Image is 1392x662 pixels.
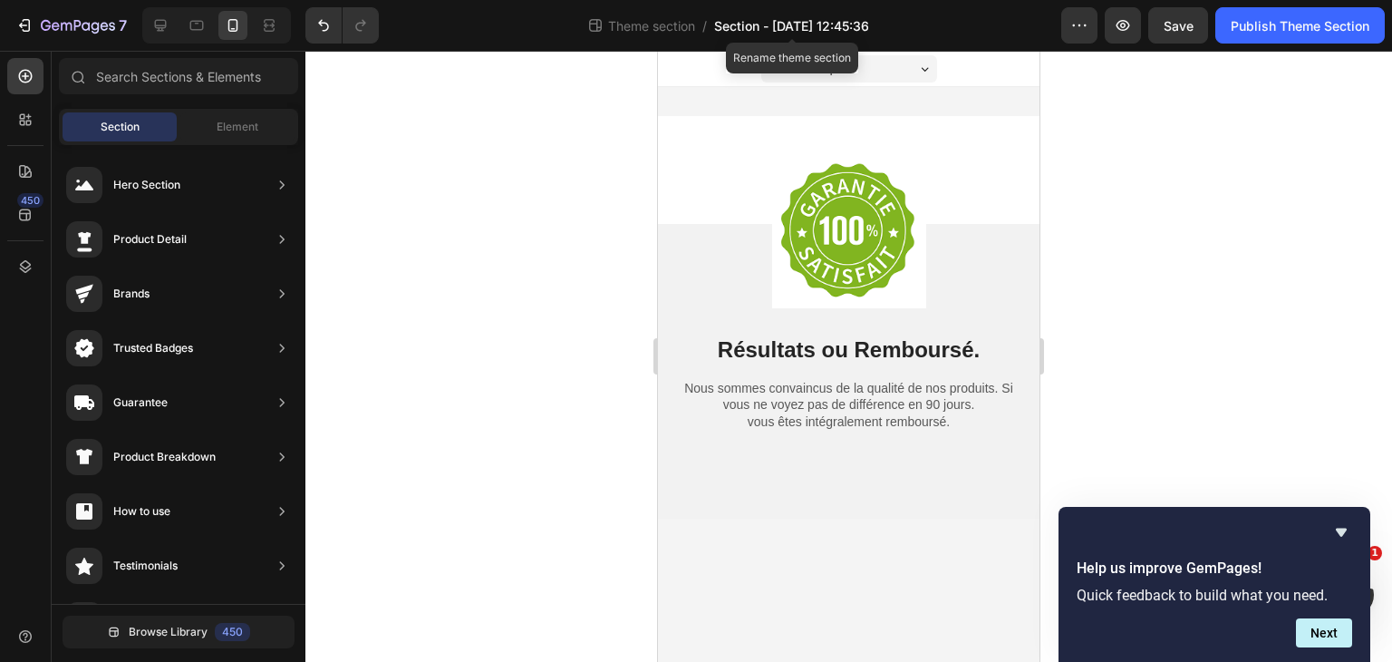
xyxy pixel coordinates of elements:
[113,448,216,466] div: Product Breakdown
[1077,521,1352,647] div: Help us improve GemPages!
[217,119,258,135] span: Element
[604,16,699,35] span: Theme section
[113,230,187,248] div: Product Detail
[1148,7,1208,44] button: Save
[215,623,250,641] div: 450
[1368,546,1382,560] span: 1
[1215,7,1385,44] button: Publish Theme Section
[113,285,150,303] div: Brands
[714,16,869,35] span: Section - [DATE] 12:45:36
[305,7,379,44] div: Undo/Redo
[113,176,180,194] div: Hero Section
[1077,558,1352,579] h2: Help us improve GemPages!
[63,616,295,648] button: Browse Library450
[1077,587,1352,604] p: Quick feedback to build what you need.
[129,624,208,640] span: Browse Library
[7,7,135,44] button: 7
[113,339,193,357] div: Trusted Badges
[1330,521,1352,543] button: Hide survey
[101,119,140,135] span: Section
[1231,16,1369,35] div: Publish Theme Section
[658,51,1039,662] iframe: Design area
[113,502,170,521] div: How to use
[119,15,127,36] p: 7
[702,16,707,35] span: /
[1296,618,1352,647] button: Next question
[59,58,298,94] input: Search Sections & Elements
[113,394,168,412] div: Guarantee
[113,557,178,575] div: Testimonials
[17,193,43,208] div: 450
[1164,18,1194,34] span: Save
